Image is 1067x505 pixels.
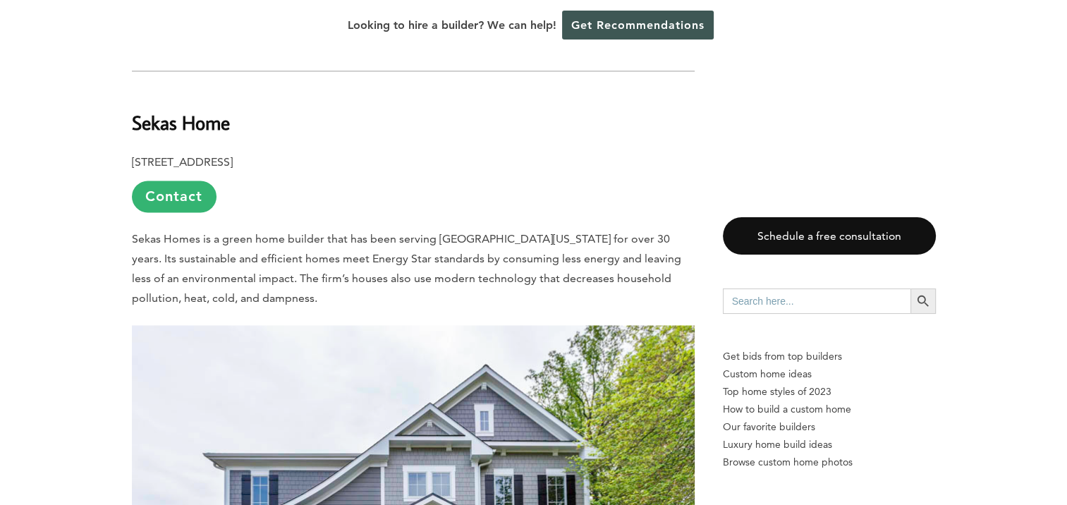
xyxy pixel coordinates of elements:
[723,217,936,255] a: Schedule a free consultation
[723,365,936,383] a: Custom home ideas
[132,155,233,169] b: [STREET_ADDRESS]
[723,454,936,471] a: Browse custom home photos
[723,418,936,436] a: Our favorite builders
[723,288,910,314] input: Search here...
[723,401,936,418] a: How to build a custom home
[723,436,936,454] a: Luxury home build ideas
[132,181,217,212] a: Contact
[562,11,714,39] a: Get Recommendations
[723,383,936,401] a: Top home styles of 2023
[915,293,931,309] svg: Search
[132,110,230,135] b: Sekas Home
[723,348,936,365] p: Get bids from top builders
[132,232,681,305] span: Sekas Homes is a green home builder that has been serving [GEOGRAPHIC_DATA][US_STATE] for over 30...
